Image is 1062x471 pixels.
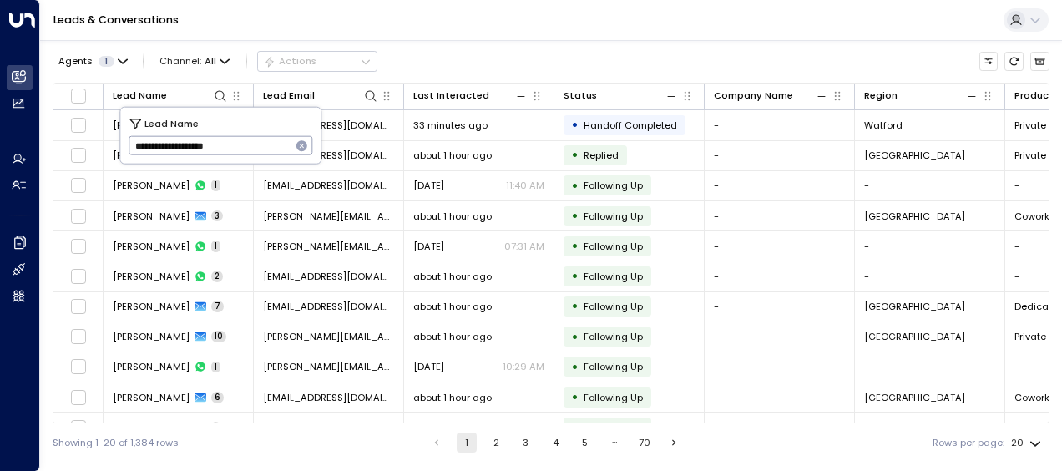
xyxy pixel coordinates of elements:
button: Go to next page [665,433,685,453]
td: - [855,413,1005,442]
span: Following Up [584,330,643,343]
span: Following Up [584,270,643,283]
span: Following Up [584,300,643,313]
span: Sophie Struckmeyer [113,240,190,253]
span: Toggle select row [70,208,87,225]
span: Aug 07, 2025 [413,179,444,192]
button: Go to page 3 [516,433,536,453]
div: … [604,433,625,453]
div: • [571,144,579,166]
span: Toggle select row [70,147,87,164]
div: Status [564,88,597,104]
span: Agents [58,57,93,66]
span: Handoff Completed [584,119,677,132]
p: 10:29 AM [503,360,544,373]
span: Bruna Schwerz [113,270,190,283]
span: 1 [211,241,220,252]
div: Actions [264,55,316,67]
span: Massimiliano Maggi [113,391,190,404]
div: • [571,265,579,287]
span: London [864,330,965,343]
span: about 1 hour ago [413,210,492,223]
span: struckmeyer.sophie@gmail.com [263,240,394,253]
span: Ivana Cartman [113,149,190,162]
span: i.cartman@live.co.uk [263,149,394,162]
button: Channel:All [154,52,235,70]
span: Toggle select row [70,117,87,134]
span: about 1 hour ago [413,149,492,162]
span: Toggle select all [70,88,87,104]
div: Company Name [714,88,829,104]
td: - [705,352,855,382]
span: Following Up [584,391,643,404]
span: Following Up [584,421,643,434]
td: - [705,382,855,412]
div: Button group with a nested menu [257,51,377,71]
td: - [705,201,855,230]
span: Watford [864,119,903,132]
td: - [705,141,855,170]
span: Following Up [584,179,643,192]
span: Sep 12, 2025 [413,240,444,253]
span: Sep 04, 2025 [413,421,444,434]
span: hall.martyn@gmail.com [263,119,394,132]
span: Toggle select row [70,389,87,406]
div: Company Name [714,88,793,104]
td: - [855,261,1005,291]
span: Ivana Cartman [113,179,190,192]
span: Lead Name [144,115,199,130]
span: Following Up [584,210,643,223]
nav: pagination navigation [426,433,685,453]
span: Reece Borg [113,330,190,343]
td: - [705,292,855,322]
div: Lead Email [263,88,315,104]
span: Bruna Schwerz [113,300,190,313]
span: about 1 hour ago [413,391,492,404]
span: struckmeyer.sophie@gmail.com [263,210,394,223]
td: - [705,110,855,139]
span: reece.borg1@icloud.com [263,330,394,343]
label: Rows per page: [933,436,1004,450]
span: Toggle select row [70,238,87,255]
td: - [855,231,1005,261]
div: • [571,205,579,227]
div: Status [564,88,679,104]
a: Leads & Conversations [53,13,179,27]
span: 1 [211,422,220,433]
span: brunaschwerz@gmail.com [263,270,394,283]
button: Go to page 4 [545,433,565,453]
td: - [705,231,855,261]
span: Toggle select row [70,358,87,375]
span: Reece Borg [113,360,190,373]
p: 11:03 AM [506,421,544,434]
button: Archived Leads [1030,52,1049,71]
span: 2 [211,271,223,282]
span: Following Up [584,360,643,373]
div: • [571,326,579,348]
span: Cambridge [864,210,965,223]
span: Aug 07, 2025 [413,360,444,373]
button: page 1 [457,433,477,453]
span: Following Up [584,240,643,253]
span: 1 [211,362,220,373]
button: Go to page 2 [486,433,506,453]
span: brunaschwerz@gmail.com [263,300,394,313]
span: about 1 hour ago [413,330,492,343]
span: 1 [99,56,114,67]
div: • [571,356,579,378]
span: Massimiliano Maggi [113,421,190,434]
span: about 1 hour ago [413,270,492,283]
div: • [571,235,579,257]
div: Last Interacted [413,88,489,104]
div: Showing 1-20 of 1,384 rows [53,436,179,450]
div: Region [864,88,979,104]
div: • [571,386,579,408]
div: Lead Name [113,88,228,104]
button: Go to page 5 [575,433,595,453]
span: Sophie Struckmeyer [113,210,190,223]
span: Replied [584,149,619,162]
span: Channel: [154,52,235,70]
div: 20 [1011,433,1044,453]
button: Agents1 [53,52,132,70]
span: Martyn Hall [113,119,190,132]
